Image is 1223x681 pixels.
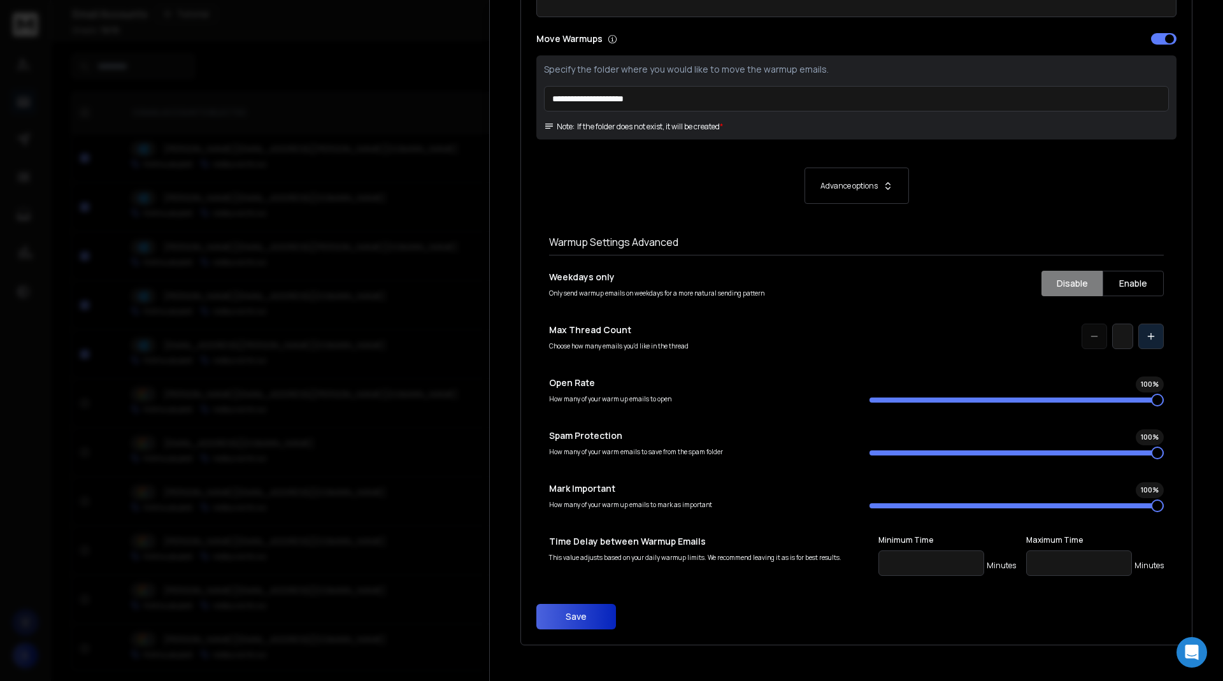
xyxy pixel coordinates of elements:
p: Minutes [987,561,1016,571]
p: How many of your warm up emails to mark as important [549,500,844,510]
button: Disable [1041,271,1103,296]
p: Max Thread Count [549,324,844,336]
p: Mark Important [549,482,844,495]
p: Time Delay between Warmup Emails [549,535,873,548]
p: Open Rate [549,376,844,389]
h1: Warmup Settings Advanced [549,234,1164,250]
p: Spam Protection [549,429,844,442]
label: Minimum Time [878,535,1016,545]
p: This value adjusts based on your daily warmup limits. We recommend leaving it as is for best resu... [549,553,873,563]
div: 100 % [1136,429,1164,445]
p: Advance options [820,181,878,191]
div: 100 % [1136,376,1164,392]
label: Maximum Time [1026,535,1164,545]
p: Specify the folder where you would like to move the warmup emails. [544,63,1169,76]
button: Advance options [549,168,1164,204]
span: Note: [544,122,575,132]
p: Minutes [1134,561,1164,571]
p: How many of your warm emails to save from the spam folder [549,447,844,457]
p: Only send warmup emails on weekdays for a more natural sending pattern [549,289,844,298]
div: 100 % [1136,482,1164,498]
button: Save [536,604,616,629]
p: Weekdays only [549,271,844,283]
p: Choose how many emails you'd like in the thread [549,341,844,351]
p: If the folder does not exist, it will be created [577,122,720,132]
p: How many of your warm up emails to open [549,394,844,404]
div: Open Intercom Messenger [1177,637,1207,668]
p: Move Warmups [536,32,853,45]
button: Enable [1103,271,1164,296]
